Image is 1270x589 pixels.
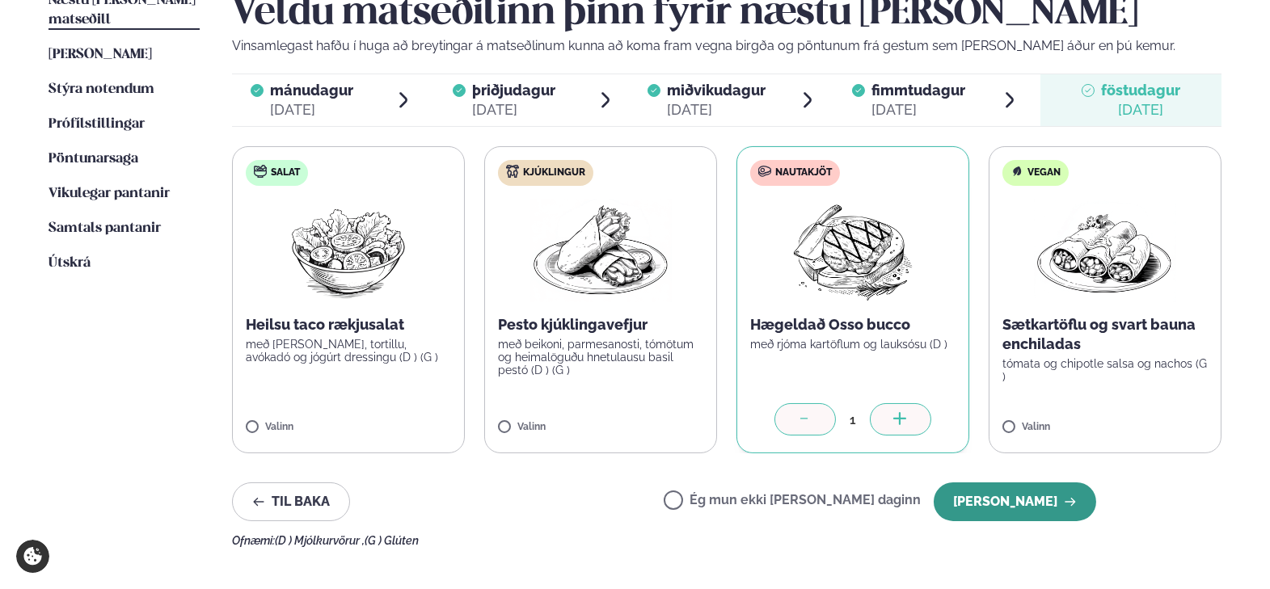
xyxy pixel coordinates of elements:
span: þriðjudagur [472,82,555,99]
img: Vegan.svg [1011,165,1023,178]
p: með rjóma kartöflum og lauksósu (D ) [750,338,956,351]
img: Enchilada.png [1034,199,1176,302]
img: Beef-Meat.png [782,199,925,302]
span: miðvikudagur [667,82,766,99]
div: [DATE] [871,100,965,120]
div: 1 [836,410,870,429]
span: Prófílstillingar [49,117,145,131]
p: Sætkartöflu og svart bauna enchiladas [1002,315,1208,354]
a: Útskrá [49,254,91,273]
span: Vikulegar pantanir [49,187,170,200]
span: Útskrá [49,256,91,270]
p: Hægeldað Osso bucco [750,315,956,334]
span: Nautakjöt [775,166,832,179]
span: (G ) Glúten [365,534,419,547]
span: Pöntunarsaga [49,152,138,166]
img: beef.svg [758,165,771,178]
a: Stýra notendum [49,80,154,99]
img: salad.svg [254,165,267,178]
span: [PERSON_NAME] [49,48,152,61]
span: mánudagur [270,82,353,99]
a: Samtals pantanir [49,219,161,238]
a: [PERSON_NAME] [49,45,152,65]
span: Kjúklingur [523,166,585,179]
a: Cookie settings [16,540,49,573]
div: [DATE] [667,100,766,120]
p: með [PERSON_NAME], tortillu, avókadó og jógúrt dressingu (D ) (G ) [246,338,451,364]
div: Ofnæmi: [232,534,1221,547]
button: Til baka [232,482,350,521]
div: [DATE] [1101,100,1180,120]
span: (D ) Mjólkurvörur , [275,534,365,547]
span: Stýra notendum [49,82,154,96]
img: Wraps.png [530,199,672,302]
p: tómata og chipotle salsa og nachos (G ) [1002,357,1208,383]
p: Vinsamlegast hafðu í huga að breytingar á matseðlinum kunna að koma fram vegna birgða og pöntunum... [232,36,1221,56]
span: Vegan [1027,166,1061,179]
span: föstudagur [1101,82,1180,99]
p: með beikoni, parmesanosti, tómötum og heimalöguðu hnetulausu basil pestó (D ) (G ) [498,338,703,377]
a: Vikulegar pantanir [49,184,170,204]
div: [DATE] [472,100,555,120]
div: [DATE] [270,100,353,120]
img: Salad.png [277,199,420,302]
span: Samtals pantanir [49,221,161,235]
span: Salat [271,166,300,179]
p: Heilsu taco rækjusalat [246,315,451,334]
a: Prófílstillingar [49,115,145,134]
p: Pesto kjúklingavefjur [498,315,703,334]
img: chicken.svg [506,165,519,178]
a: Pöntunarsaga [49,149,138,169]
span: fimmtudagur [871,82,965,99]
button: [PERSON_NAME] [934,482,1096,521]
